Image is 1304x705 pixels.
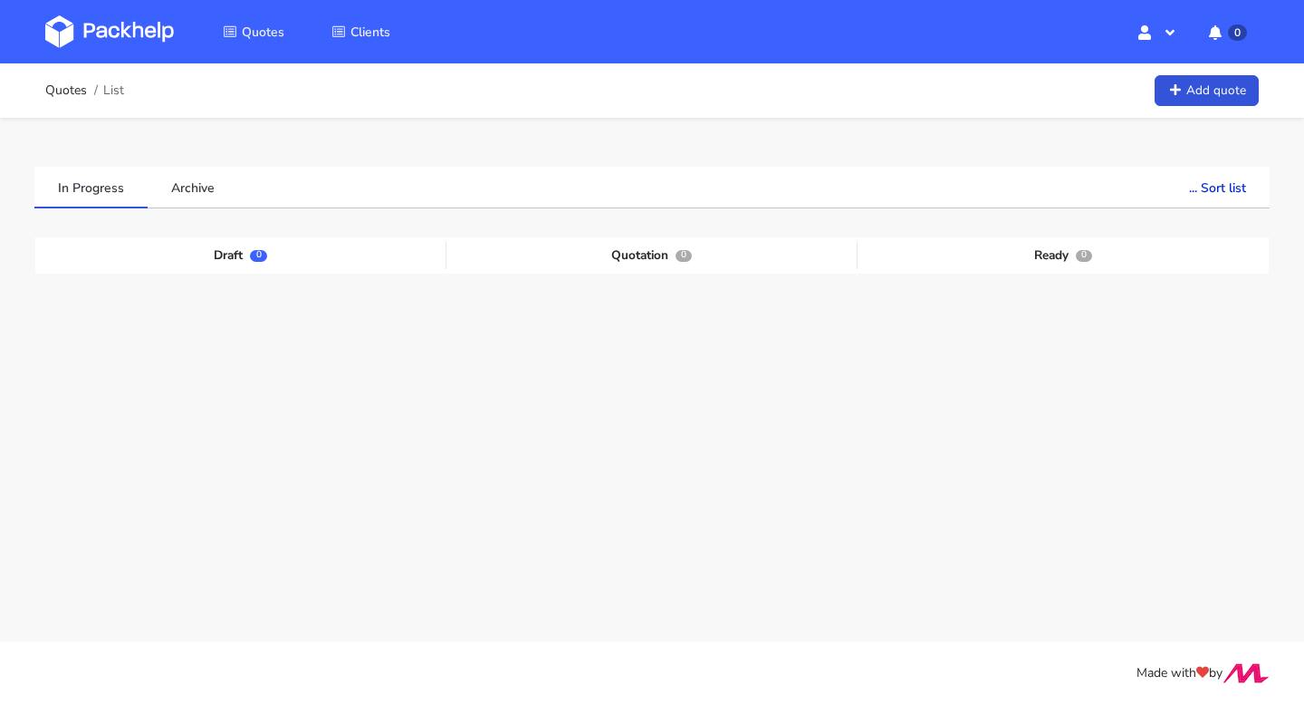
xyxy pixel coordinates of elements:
nav: breadcrumb [45,72,124,109]
span: 0 [1076,250,1092,262]
button: ... Sort list [1165,167,1270,207]
a: In Progress [34,167,148,207]
span: Clients [350,24,390,41]
img: Move Closer [1222,663,1270,683]
div: Draft [35,242,446,269]
span: Quotes [242,24,284,41]
span: List [103,83,124,98]
a: Archive [148,167,238,207]
img: Dashboard [45,15,174,48]
button: 0 [1194,15,1259,48]
div: Made with by [22,663,1282,684]
a: Quotes [45,83,87,98]
div: Ready [858,242,1269,269]
span: 0 [1228,24,1247,41]
span: 0 [250,250,266,262]
div: Quotation [446,242,858,269]
span: 0 [676,250,692,262]
a: Quotes [201,15,306,48]
a: Clients [310,15,412,48]
a: Add quote [1155,75,1259,107]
